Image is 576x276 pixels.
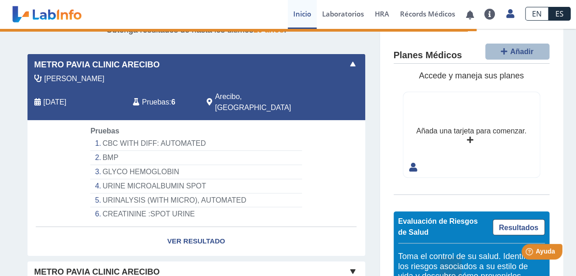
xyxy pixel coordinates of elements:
[419,71,524,80] span: Accede y maneja sus planes
[90,151,302,165] li: BMP
[142,97,169,108] span: Pruebas
[375,9,389,18] span: HRA
[398,217,478,236] span: Evaluación de Riesgos de Salud
[90,179,302,193] li: URINE MICROALBUMIN SPOT
[416,126,526,137] div: Añada una tarjeta para comenzar.
[90,127,119,135] span: Pruebas
[215,91,316,113] span: Arecibo, PR
[510,48,533,55] span: Añadir
[27,227,365,256] a: Ver Resultado
[394,50,462,61] h4: Planes Médicos
[34,59,160,71] span: Metro Pavia Clinic Arecibo
[494,240,566,266] iframe: Help widget launcher
[106,25,286,34] span: Obtenga resultados de hasta los últimos .
[44,73,104,84] span: Najul Seda, Jose
[126,91,200,113] div: :
[171,98,176,106] b: 6
[549,7,571,21] a: ES
[90,165,302,179] li: GLYCO HEMOGLOBIN
[44,97,66,108] span: 2025-09-18
[485,44,549,60] button: Añadir
[90,207,302,221] li: CREATININE :SPOT URINE
[525,7,549,21] a: EN
[90,193,302,208] li: URINALYSIS (WITH MICRO), AUTOMATED
[493,219,545,235] a: Resultados
[253,25,284,34] span: 10 años
[90,137,302,151] li: CBC WITH DIFF: AUTOMATED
